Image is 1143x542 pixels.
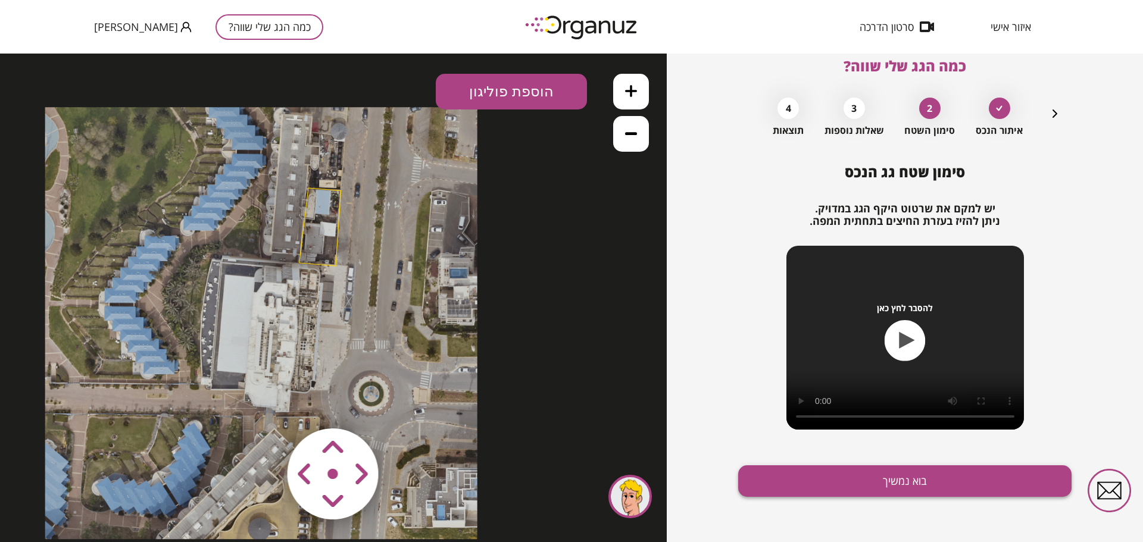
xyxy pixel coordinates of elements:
[877,303,933,313] span: להסבר לחץ כאן
[976,125,1023,136] span: איתור הנכס
[844,56,966,76] span: כמה הגג שלי שווה?
[991,21,1031,33] span: איזור אישי
[973,21,1049,33] button: איזור אישי
[94,21,178,33] span: [PERSON_NAME]
[94,20,192,35] button: [PERSON_NAME]
[517,11,648,43] img: logo
[844,98,865,119] div: 3
[842,21,952,33] button: סרטון הדרכה
[919,98,941,119] div: 2
[860,21,914,33] span: סרטון הדרכה
[777,98,799,119] div: 4
[263,350,405,492] img: vector-smart-object-copy.png
[773,125,804,136] span: תוצאות
[845,162,965,181] span: סימון שטח גג הנכס
[216,14,323,40] button: כמה הגג שלי שווה?
[825,125,884,136] span: שאלות נוספות
[738,202,1072,228] h2: יש למקם את שרטוט היקף הגג במדויק. ניתן להזיז בעזרת החיצים בתחתית המפה.
[436,20,587,56] button: הוספת פוליגון
[904,125,955,136] span: סימון השטח
[738,465,1072,497] button: בוא נמשיך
